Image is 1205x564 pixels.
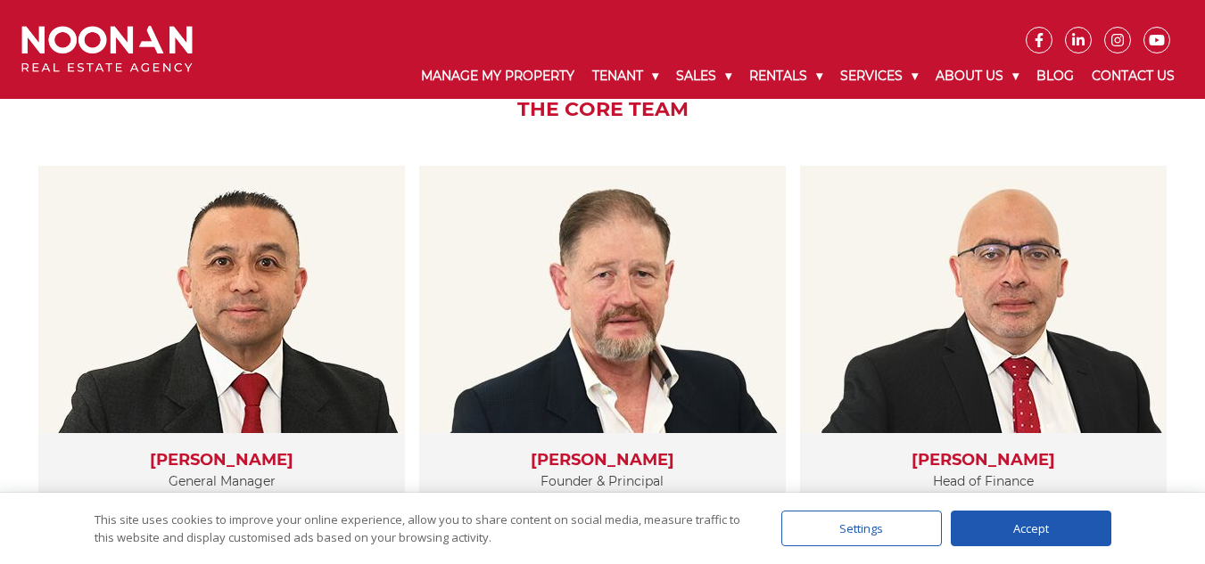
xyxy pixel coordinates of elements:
[927,53,1028,99] a: About Us
[951,511,1111,546] div: Accept
[831,53,927,99] a: Services
[667,53,740,99] a: Sales
[21,26,193,73] img: Noonan Real Estate Agency
[1083,53,1184,99] a: Contact Us
[1028,53,1083,99] a: Blog
[412,53,583,99] a: Manage My Property
[437,470,768,493] p: Founder & Principal
[56,451,387,470] h3: [PERSON_NAME]
[26,98,1179,121] h2: The Core Team
[437,451,768,470] h3: [PERSON_NAME]
[781,511,942,546] div: Settings
[583,53,667,99] a: Tenant
[56,470,387,493] p: General Manager
[818,451,1149,470] h3: [PERSON_NAME]
[818,470,1149,493] p: Head of Finance
[95,511,746,546] div: This site uses cookies to improve your online experience, allow you to share content on social me...
[740,53,831,99] a: Rentals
